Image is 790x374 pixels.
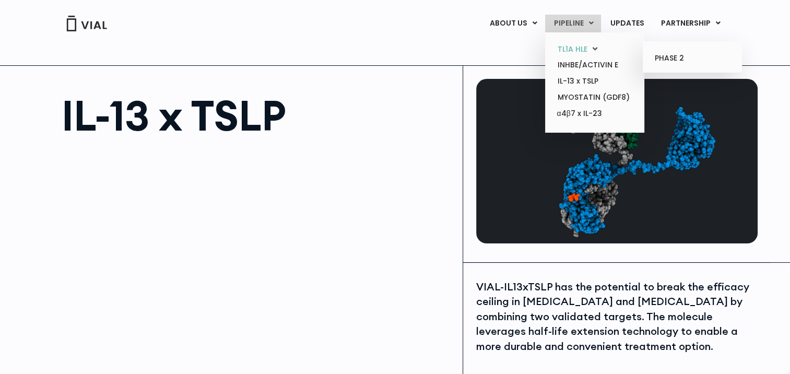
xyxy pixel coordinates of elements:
a: PARTNERSHIPMenu Toggle [652,15,728,32]
a: TL1A HLEMenu Toggle [549,41,640,57]
a: PIPELINEMenu Toggle [545,15,601,32]
a: PHASE 2 [646,50,738,67]
a: INHBE/ACTIVIN E [549,57,640,73]
h1: IL-13 x TSLP [62,95,453,136]
a: ABOUT USMenu Toggle [481,15,545,32]
a: IL-13 x TSLP [549,73,640,89]
a: UPDATES [602,15,652,32]
a: α4β7 x IL-23 [549,106,640,122]
img: Vial Logo [66,16,108,31]
div: VIAL-IL13xTSLP has the potential to break the efficacy ceiling in [MEDICAL_DATA] and [MEDICAL_DAT... [476,279,755,354]
a: MYOSTATIN (GDF8) [549,89,640,106]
